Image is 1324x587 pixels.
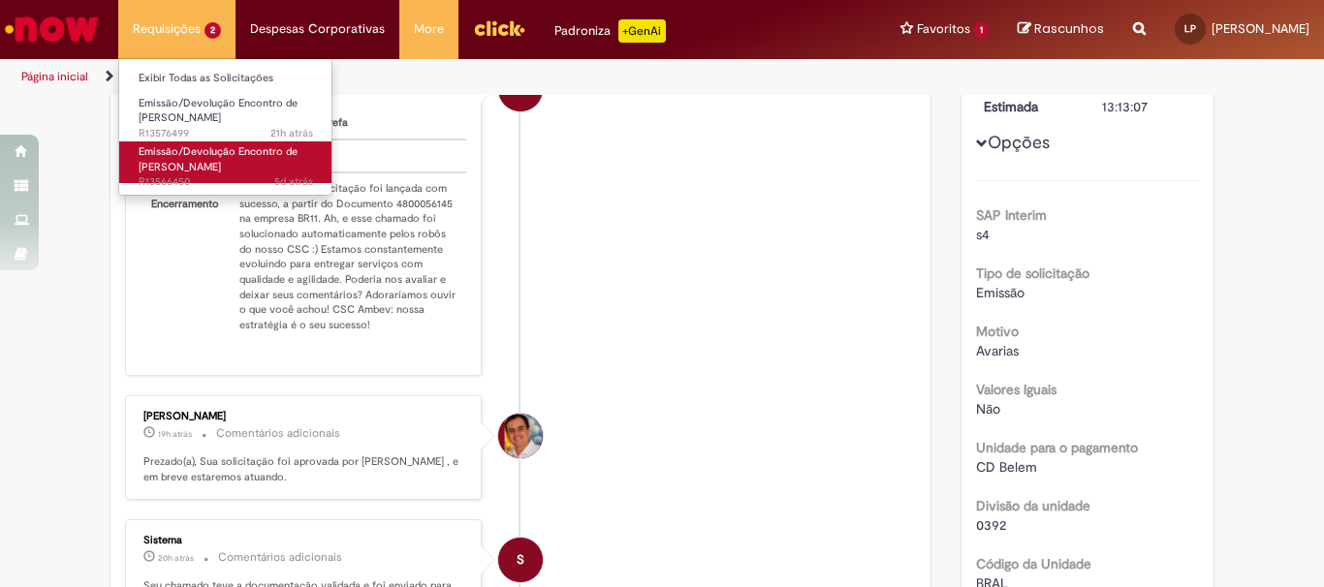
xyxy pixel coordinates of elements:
span: 0392 [976,516,1006,534]
ul: Requisições [118,58,332,196]
a: Aberto R13566450 : Emissão/Devolução Encontro de Contas Fornecedor [119,141,332,183]
span: Não [976,400,1000,417]
time: 29/09/2025 12:42:46 [158,552,194,564]
th: Anotações de Encerramento [143,172,232,341]
span: S [517,537,524,583]
span: 1 [974,22,989,39]
span: LP [1184,22,1196,35]
span: Emissão [976,284,1025,301]
td: Boa tarde! Sua solicitação foi lançada com sucesso, a partir do Documento 4800056145 na empresa B... [232,172,466,341]
dt: Conclusão Estimada [969,77,1088,116]
time: 29/09/2025 12:14:26 [270,126,313,140]
span: 19h atrás [158,428,192,440]
div: Sistema [143,535,466,546]
span: 5d atrás [274,174,313,189]
b: Código da Unidade [976,555,1091,572]
p: +GenAi [618,19,666,43]
span: CD Belem [976,458,1037,476]
b: SAP Interim [976,206,1047,224]
span: Avarias [976,342,1019,359]
span: 21h atrás [270,126,313,140]
b: Motivo [976,323,1019,340]
span: Emissão/Devolução Encontro de [PERSON_NAME] [139,144,298,174]
a: Rascunhos [1018,20,1104,39]
span: 2 [205,22,221,39]
small: Comentários adicionais [216,425,340,442]
b: Tipo de solicitação [976,264,1089,282]
small: Comentários adicionais [218,549,342,566]
b: Unidade para o pagamento [976,439,1138,456]
span: Favoritos [917,19,970,39]
span: More [414,19,444,39]
span: Requisições [133,19,201,39]
b: Divisão da unidade [976,497,1090,514]
img: click_logo_yellow_360x200.png [473,14,525,43]
td: Lançamento SAP [232,139,466,172]
span: Emissão/Devolução Encontro de [PERSON_NAME] [139,96,298,126]
time: 29/09/2025 14:13:07 [158,428,192,440]
a: Exibir Todas as Solicitações [119,68,332,89]
a: Aberto R13576499 : Emissão/Devolução Encontro de Contas Fornecedor [119,93,332,135]
ul: Trilhas de página [15,59,868,95]
p: Prezado(a), Sua solicitação foi aprovada por [PERSON_NAME] , e em breve estaremos atuando. [143,454,466,484]
div: System [498,538,543,582]
div: Rodolfo Norat Gomes [498,414,543,458]
span: R13566450 [139,174,313,190]
div: [DATE] 13:13:07 [1102,77,1192,116]
a: Página inicial [21,69,88,84]
span: s4 [976,226,990,243]
span: Despesas Corporativas [250,19,385,39]
th: Informações da Tarefa [232,108,466,139]
span: [PERSON_NAME] [1212,20,1309,37]
div: Padroniza [554,19,666,43]
img: ServiceNow [2,10,102,48]
span: R13576499 [139,126,313,141]
span: Rascunhos [1034,19,1104,38]
span: 20h atrás [158,552,194,564]
div: [PERSON_NAME] [143,411,466,422]
b: Valores Iguais [976,381,1056,398]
